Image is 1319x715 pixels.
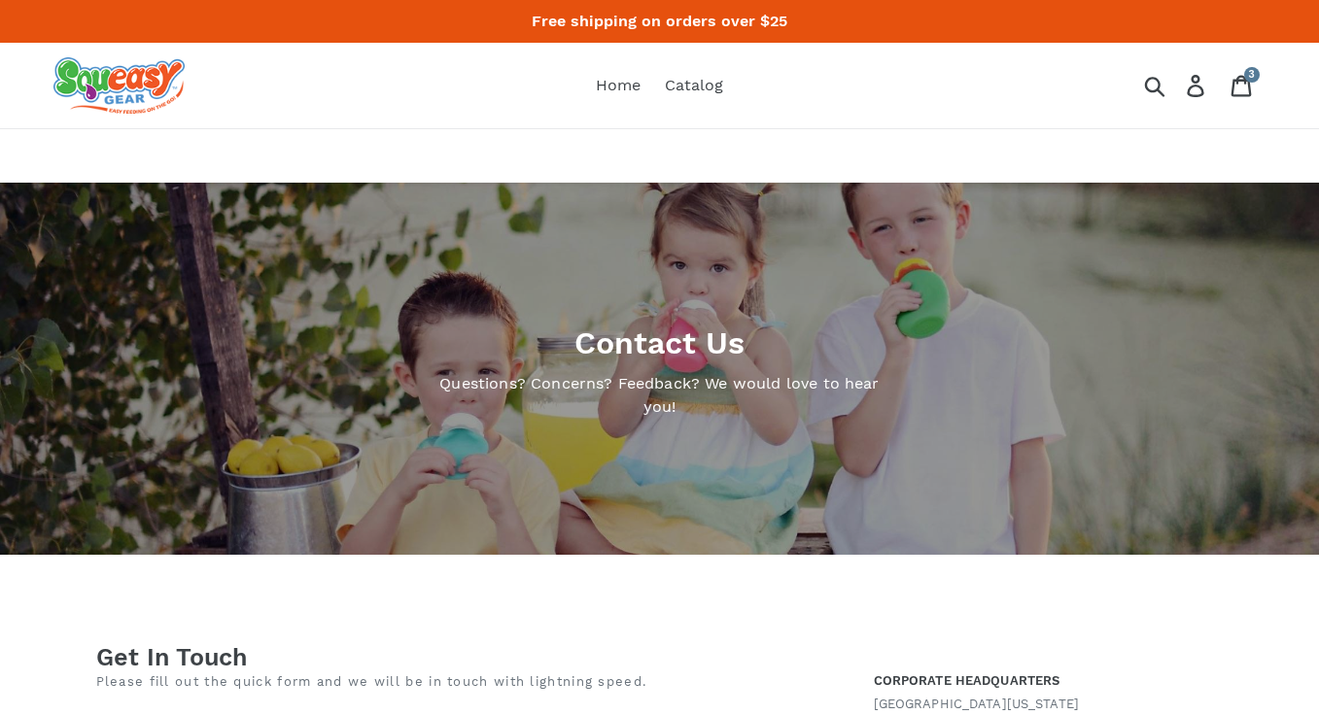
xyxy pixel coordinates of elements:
[874,695,1224,714] p: [GEOGRAPHIC_DATA][US_STATE]
[1249,69,1255,80] span: 3
[53,57,185,114] img: squeasy gear snacker portable food pouch
[1220,64,1266,108] a: 3
[874,673,1224,689] h1: CORPORATE HEADQUARTERS
[96,672,835,692] p: Please fill out the quick form and we will be in touch with lightning speed.
[586,71,650,100] a: Home
[574,324,745,361] font: Contact Us
[96,642,835,672] h1: Get In Touch
[596,76,641,95] span: Home
[439,374,879,416] font: Questions? Concerns? Feedback? We would love to hear you!
[655,71,733,100] a: Catalog
[665,76,723,95] span: Catalog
